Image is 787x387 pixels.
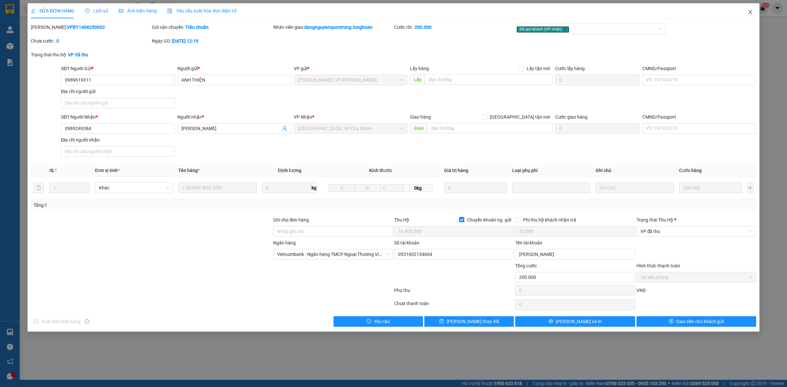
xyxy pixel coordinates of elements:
[152,37,272,45] div: Ngày GD:
[119,9,123,13] span: picture
[640,226,752,236] span: VP đã thu
[61,113,175,121] div: SĐT Người Nhận
[556,318,602,325] span: [PERSON_NAME] và In
[294,114,312,120] span: VP Nhận
[487,113,553,121] span: [GEOGRAPHIC_DATA] tận nơi
[640,272,752,282] span: Tại văn phòng
[555,114,588,120] label: Cước giao hàng
[329,184,355,192] input: D
[61,146,175,157] input: Địa chỉ của người nhận
[67,25,105,30] b: VPBT1408250002
[333,316,423,327] button: exclamation-circleYêu cầu
[39,318,83,325] span: Xuất hóa đơn hàng
[410,74,425,85] span: Lấy
[367,319,371,324] span: exclamation-circle
[31,8,74,13] span: SỬA ĐƠN HÀNG
[380,184,404,192] input: C
[425,74,553,85] input: Dọc đường
[439,319,444,324] span: save
[427,123,553,133] input: Dọc đường
[636,288,646,293] span: VND
[177,65,291,72] div: Người gửi
[394,249,514,260] input: Số tài khoản
[273,24,393,31] div: Nhân viên giao:
[273,240,296,245] label: Ngân hàng
[642,65,756,72] div: CMND/Passport
[447,318,499,325] span: [PERSON_NAME] thay đổi
[294,65,408,72] div: VP gửi
[61,88,175,95] div: Địa chỉ người gửi
[679,183,742,193] input: 0
[167,8,236,13] span: Yêu cầu xuất hóa đơn điện tử
[676,318,724,325] span: Giao tiền cho khách gửi
[56,38,59,44] b: 0
[85,319,89,324] span: info-circle
[178,168,200,173] span: Tên hàng
[444,183,507,193] input: 0
[172,38,198,44] b: [DATE] 12:19
[595,183,674,193] input: Ghi Chú
[85,8,108,13] span: Lịch sử
[298,124,404,133] span: Bình Định: VP Quy Nhơn
[555,123,640,134] input: Cước giao hàng
[593,164,676,177] th: Ghi chú
[369,168,392,173] span: Kích thước
[517,27,569,32] span: Đã gọi khách (VP nhận)
[61,98,175,108] input: Địa chỉ của người gửi
[520,216,579,223] span: Phí thu hộ khách nhận trả
[747,183,754,193] button: plus
[85,9,90,13] span: clock-circle
[394,240,419,245] label: Số tài khoản
[31,9,35,13] span: edit
[61,65,175,72] div: SĐT Người Gửi
[119,8,157,13] span: Ảnh kiện hàng
[555,66,585,71] label: Cước lấy hàng
[642,113,756,121] div: CMND/Passport
[374,318,390,325] span: Yêu cầu
[152,24,272,31] div: Gói vận chuyển:
[393,287,515,298] div: Phụ thu
[304,25,373,30] b: dangnguyenquoctrung.longhoan
[298,75,404,85] span: Hồ Chí Minh: VP Bình Thạnh
[278,168,301,173] span: Định lượng
[748,10,753,15] span: close
[515,249,635,260] input: Tên tài khoản
[50,168,55,173] span: SL
[99,183,169,193] span: Khác
[636,216,756,223] div: Trạng thái Thu Hộ
[410,66,429,71] span: Lấy hàng
[464,216,514,223] span: Chuyển khoản ng. gửi
[394,217,409,223] span: Thu Hộ
[33,183,44,193] button: delete
[31,24,151,31] div: [PERSON_NAME]:
[524,65,553,72] span: Lấy tận nơi
[273,226,393,237] input: Ghi chú đơn hàng
[515,263,537,268] span: Tổng cước
[282,126,287,131] span: user-add
[95,168,120,173] span: Đơn vị tính
[31,37,151,45] div: Chưa cước :
[33,202,304,209] div: Tổng: 1
[414,25,432,30] b: 200.000
[167,9,172,14] img: icon
[393,300,515,311] div: Chưa thanh toán
[563,28,566,31] span: close
[354,184,381,192] input: R
[404,184,433,192] span: 0kg
[61,136,175,144] div: Địa chỉ người nhận
[741,3,759,22] button: Close
[555,75,640,85] input: Cước lấy hàng
[510,164,593,177] th: Loại phụ phí
[549,319,553,324] span: printer
[177,113,291,121] div: Người nhận
[410,123,427,133] span: Giao
[636,316,756,327] button: dollarGiao tiền cho khách gửi
[178,183,256,193] input: VD: Bàn, Ghế
[515,240,542,245] label: Tên tài khoản
[31,51,181,58] div: Trạng thái thu hộ:
[636,263,680,268] label: Hình thức thanh toán
[444,168,468,173] span: Giá trị hàng
[277,249,389,259] span: Vietcombank - Ngân hàng TMCP Ngoại Thương Việt Nam
[68,52,88,57] b: VP đã thu
[410,114,431,120] span: Giao hàng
